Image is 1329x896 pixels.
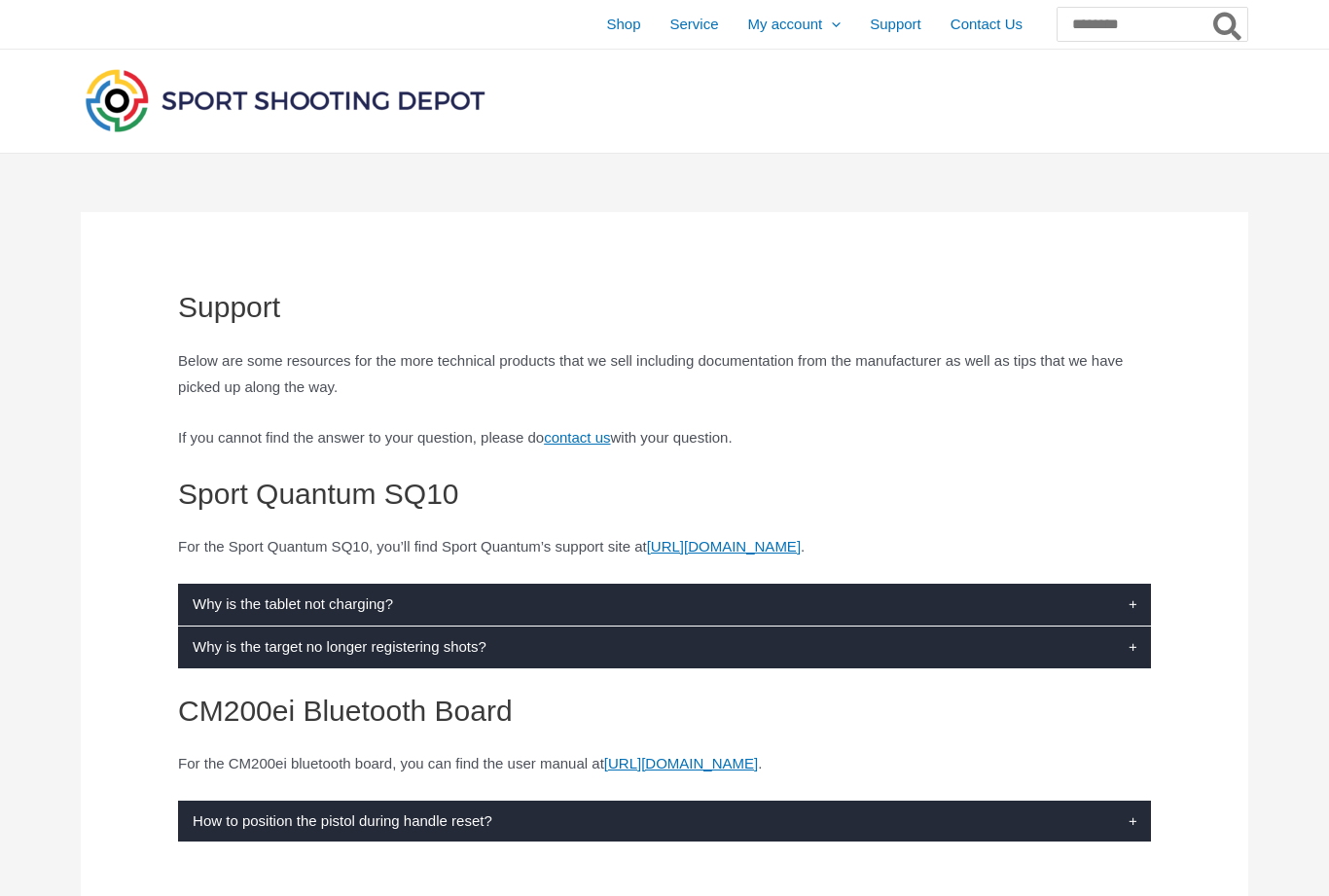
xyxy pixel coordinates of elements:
[647,538,801,555] a: [URL][DOMAIN_NAME]
[178,533,1151,560] p: For the Sport Quantum SQ10, you’ll find Sport Quantum’s support site at .
[178,584,1151,626] label: Why is the tablet not charging?
[178,627,1151,668] label: Why is the target no longer registering shots?
[604,755,758,771] a: [URL][DOMAIN_NAME]
[81,64,489,136] img: Sport Shooting Depot
[178,347,1151,402] p: Below are some resources for the more technical products that we sell including documentation fro...
[1209,8,1247,41] button: Search
[178,692,1151,730] h2: CM200ei Bluetooth Board
[178,475,1151,513] h2: Sport Quantum SQ10
[178,801,1151,842] label: How to position the pistol during handle reset?
[178,290,1151,325] h1: Support
[178,750,1151,777] p: For the CM200ei bluetooth board, you can find the user manual at .
[178,424,1151,451] p: If you cannot find the answer to your question, please do with your question.
[544,429,610,446] a: contact us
